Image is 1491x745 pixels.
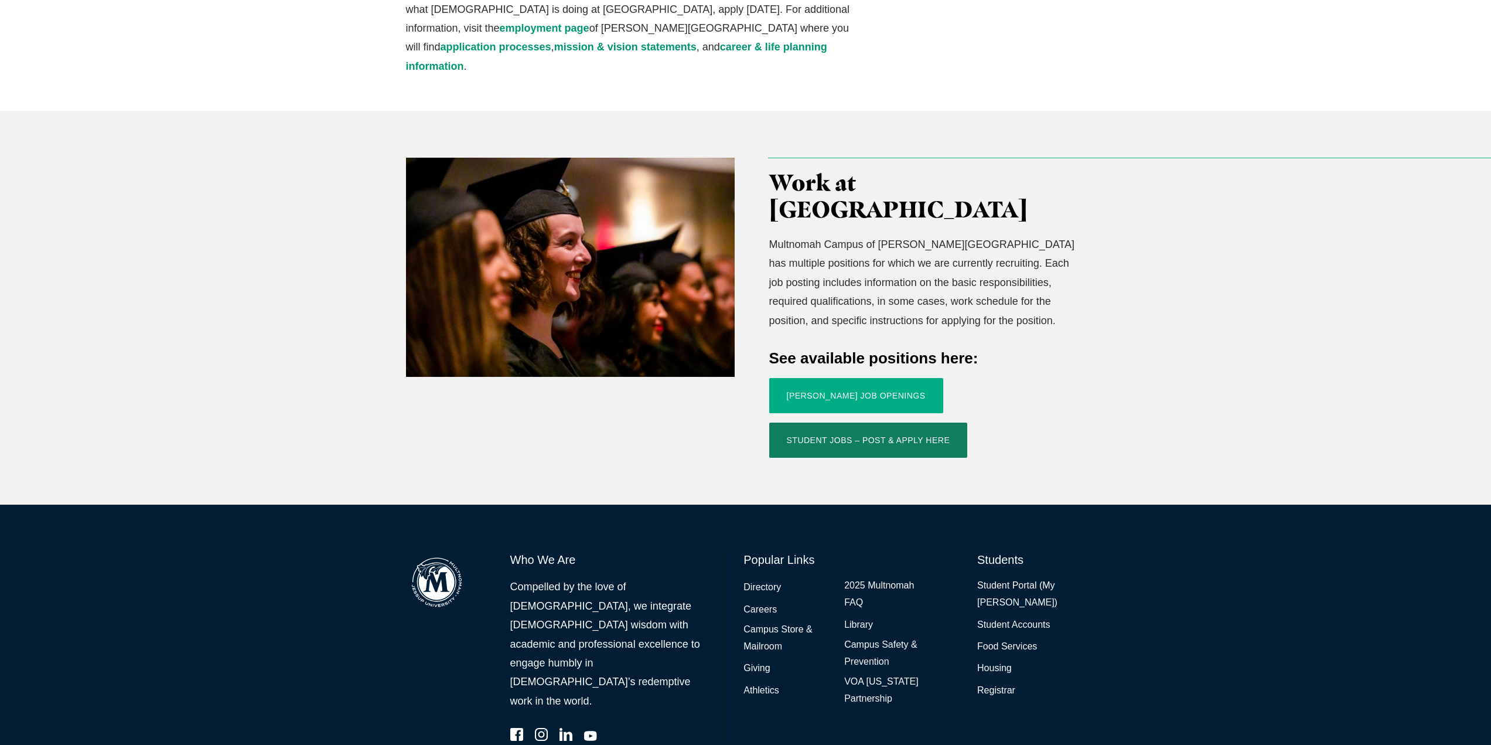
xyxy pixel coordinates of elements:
[769,348,1086,369] h4: See available positions here:
[559,728,572,741] a: LinkedIn
[769,169,1086,223] h3: Work at [GEOGRAPHIC_DATA]
[406,41,827,72] a: career & life planning information
[584,728,597,741] a: YouTube
[743,601,777,618] a: Careers
[441,41,551,53] a: application processes
[769,423,968,458] a: Student Jobs – Post & Apply Here
[844,673,934,707] a: VOA [US_STATE] Partnership
[743,552,934,568] h6: Popular Links
[977,682,1015,699] a: Registrar
[769,235,1086,330] p: Multnomah Campus of [PERSON_NAME][GEOGRAPHIC_DATA] has multiple positions for which we are curren...
[769,378,943,413] a: [PERSON_NAME] Job Openings
[844,577,934,611] a: 2025 Multnomah FAQ
[510,728,523,741] a: Facebook
[977,660,1012,677] a: Housing
[554,41,697,53] a: mission & vision statements
[743,682,779,699] a: Athletics
[743,579,781,596] a: Directory
[977,552,1085,568] h6: Students
[743,660,770,677] a: Giving
[406,158,735,377] img: Registrar_2019_12_13_Graduation-49-2
[977,638,1037,655] a: Food Services
[977,617,1050,634] a: Student Accounts
[510,577,701,710] p: Compelled by the love of [DEMOGRAPHIC_DATA], we integrate [DEMOGRAPHIC_DATA] wisdom with academic...
[406,552,468,613] img: Multnomah Campus of Jessup University logo
[977,577,1085,611] a: Student Portal (My [PERSON_NAME])
[510,552,701,568] h6: Who We Are
[844,617,873,634] a: Library
[500,22,589,34] a: employment page
[743,621,834,655] a: Campus Store & Mailroom
[844,637,934,671] a: Campus Safety & Prevention
[535,728,548,741] a: Instagram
